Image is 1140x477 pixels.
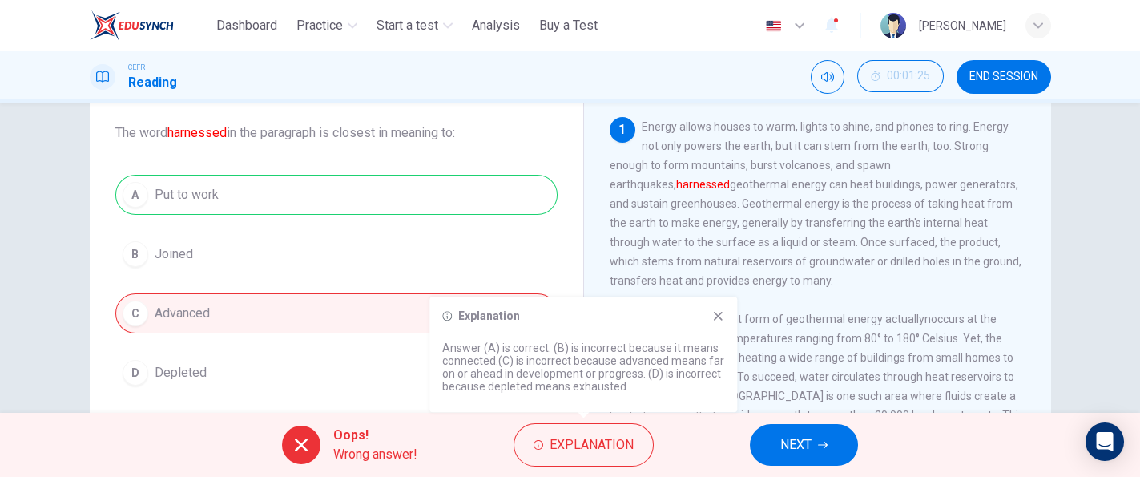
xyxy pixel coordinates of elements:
span: END SESSION [969,71,1038,83]
div: Open Intercom Messenger [1086,422,1124,461]
img: ELTC logo [90,10,174,42]
img: Profile picture [880,13,906,38]
span: Explanation [550,434,634,456]
h6: Explanation [458,309,520,322]
font: harnessed [676,178,730,191]
div: Hide [857,60,944,94]
img: en [763,20,783,32]
div: Mute [811,60,844,94]
span: Buy a Test [539,16,598,35]
div: 1 [610,117,635,143]
font: harnessed [167,125,227,140]
span: Practice [296,16,343,35]
span: Wrong answer! [333,445,417,464]
span: Start a test [377,16,438,35]
span: CEFR [128,62,145,73]
span: Dashboard [216,16,277,35]
p: Answer (A) is correct. (B) is incorrect because it means connected.(C) is incorrect because advan... [442,342,724,393]
span: 00:01:25 [887,70,930,83]
span: NEXT [780,434,812,456]
span: The word in the paragraph is closest in meaning to: [115,123,558,143]
h1: Reading [128,73,177,92]
span: Analysis [472,16,520,35]
span: Oops! [333,426,417,445]
div: [PERSON_NAME] [919,16,1006,35]
span: Energy allows houses to warm, lights to shine, and phones to ring. Energy not only powers the ear... [610,120,1021,287]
